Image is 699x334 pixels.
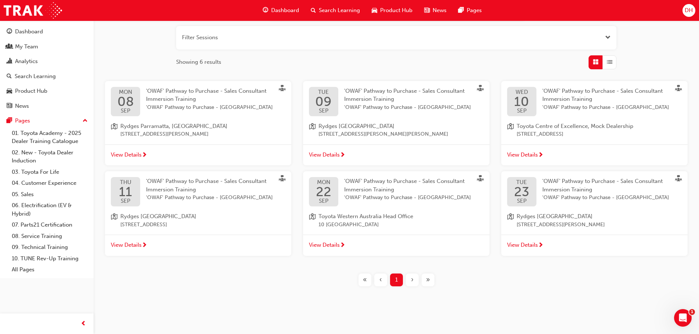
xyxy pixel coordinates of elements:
span: 'OWAF' Pathway to Purchase - Sales Consultant Immersion Training [146,178,266,193]
a: 04. Customer Experience [9,177,91,189]
span: « [363,276,367,284]
span: [STREET_ADDRESS] [120,221,196,229]
button: Last page [420,274,436,286]
span: guage-icon [263,6,268,15]
span: View Details [111,241,142,249]
button: Pages [3,114,91,128]
a: 01. Toyota Academy - 2025 Dealer Training Catalogue [9,128,91,147]
span: people-icon [7,44,12,50]
span: View Details [309,151,340,159]
span: SEP [316,198,331,204]
button: WED10SEP'OWAF' Pathway to Purchase - Sales Consultant Immersion Training'OWAF' Pathway to Purchas... [501,81,688,166]
span: next-icon [142,152,147,159]
a: location-iconRydges Parramatta, [GEOGRAPHIC_DATA][STREET_ADDRESS][PERSON_NAME] [111,122,285,139]
a: All Pages [9,264,91,275]
a: View Details [303,235,489,256]
button: First page [357,274,373,286]
span: [STREET_ADDRESS] [517,130,633,139]
a: View Details [105,144,291,166]
button: Previous page [373,274,389,286]
span: sessionType_FACE_TO_FACE-icon [675,175,682,183]
span: 'OWAF' Pathway to Purchase - Sales Consultant Immersion Training [344,88,465,103]
span: Pages [467,6,482,15]
span: news-icon [7,103,12,110]
span: View Details [111,151,142,159]
a: Search Learning [3,70,91,83]
div: My Team [15,43,38,51]
span: guage-icon [7,29,12,35]
a: car-iconProduct Hub [366,3,418,18]
button: Next page [404,274,420,286]
button: DH [682,4,695,17]
span: 22 [316,185,331,198]
span: [STREET_ADDRESS][PERSON_NAME][PERSON_NAME] [318,130,448,139]
span: TUE [514,180,529,185]
div: Dashboard [15,27,43,36]
a: View Details [501,144,688,166]
a: MON08SEP'OWAF' Pathway to Purchase - Sales Consultant Immersion Training'OWAF' Pathway to Purchas... [111,87,285,116]
span: View Details [507,241,538,249]
span: 10 [GEOGRAPHIC_DATA] [318,221,413,229]
a: Product Hub [3,84,91,98]
span: › [411,276,414,284]
span: location-icon [309,122,316,139]
a: location-iconRydges [GEOGRAPHIC_DATA][STREET_ADDRESS][PERSON_NAME][PERSON_NAME] [309,122,484,139]
span: pages-icon [7,118,12,124]
span: News [433,6,447,15]
span: 'OWAF' Pathway to Purchase - [GEOGRAPHIC_DATA] [542,194,670,202]
a: Dashboard [3,25,91,38]
span: 1 [395,276,398,284]
span: SEP [514,198,529,204]
span: 'OWAF' Pathway to Purchase - Sales Consultant Immersion Training [542,178,663,193]
a: 05. Sales [9,189,91,200]
span: SEP [514,108,529,114]
span: car-icon [7,88,12,95]
span: 'OWAF' Pathway to Purchase - [GEOGRAPHIC_DATA] [344,103,472,112]
span: [STREET_ADDRESS][PERSON_NAME] [517,221,605,229]
a: View Details [501,235,688,256]
div: Search Learning [15,72,56,81]
span: Dashboard [271,6,299,15]
span: Rydges [GEOGRAPHIC_DATA] [517,212,605,221]
a: search-iconSearch Learning [305,3,366,18]
span: TUE [315,89,332,95]
span: Rydges [GEOGRAPHIC_DATA] [120,212,196,221]
a: guage-iconDashboard [257,3,305,18]
span: 'OWAF' Pathway to Purchase - [GEOGRAPHIC_DATA] [344,194,472,202]
a: 08. Service Training [9,231,91,242]
div: Product Hub [15,87,47,95]
div: News [15,102,29,110]
span: SEP [117,108,134,114]
a: location-iconToyota Western Australia Head Office10 [GEOGRAPHIC_DATA] [309,212,484,229]
a: TUE09SEP'OWAF' Pathway to Purchase - Sales Consultant Immersion Training'OWAF' Pathway to Purchas... [309,87,484,116]
span: next-icon [340,152,345,159]
a: My Team [3,40,91,54]
button: TUE23SEP'OWAF' Pathway to Purchase - Sales Consultant Immersion Training'OWAF' Pathway to Purchas... [501,171,688,256]
span: news-icon [424,6,430,15]
a: 03. Toyota For Life [9,166,91,178]
span: 'OWAF' Pathway to Purchase - Sales Consultant Immersion Training [542,88,663,103]
span: Grid [593,58,598,66]
span: 'OWAF' Pathway to Purchase - [GEOGRAPHIC_DATA] [542,103,670,112]
iframe: Intercom live chat [674,309,692,327]
a: 10. TUNE Rev-Up Training [9,253,91,264]
span: Rydges Parramatta, [GEOGRAPHIC_DATA] [120,122,227,131]
a: location-iconToyota Centre of Excellence, Mock Dealership[STREET_ADDRESS] [507,122,682,139]
span: ‹ [379,276,382,284]
span: search-icon [7,73,12,80]
a: pages-iconPages [452,3,488,18]
span: THU [119,180,132,185]
a: location-iconRydges [GEOGRAPHIC_DATA][STREET_ADDRESS] [111,212,285,229]
span: car-icon [372,6,377,15]
a: News [3,99,91,113]
span: 23 [514,185,529,198]
img: Trak [4,2,62,19]
span: 11 [119,185,132,198]
span: sessionType_FACE_TO_FACE-icon [477,85,484,93]
span: 09 [315,95,332,108]
span: SEP [315,108,332,114]
span: location-icon [507,212,514,229]
a: 07. Parts21 Certification [9,219,91,231]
